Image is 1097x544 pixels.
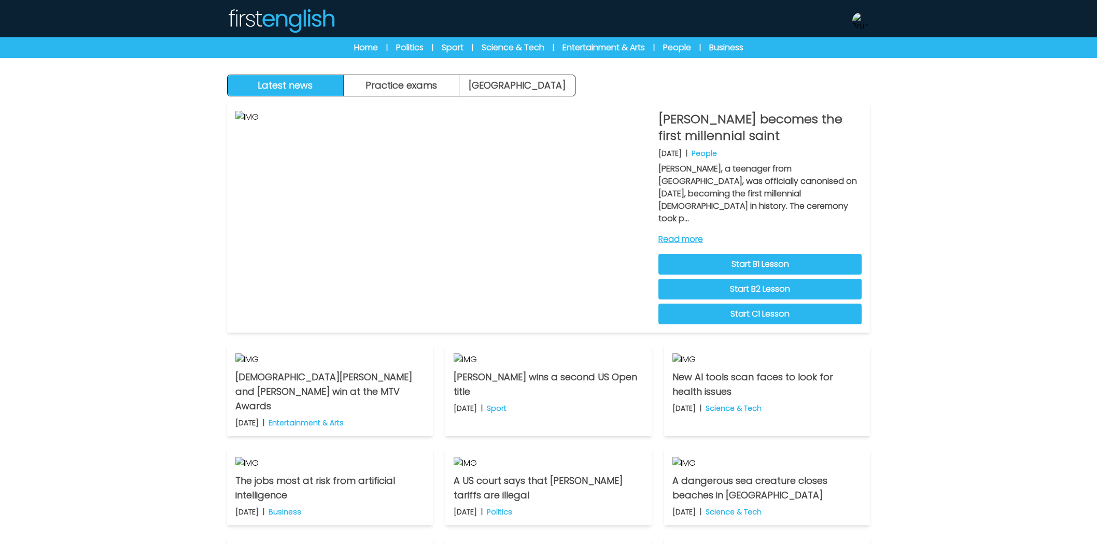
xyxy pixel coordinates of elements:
[672,507,696,517] p: [DATE]
[658,279,862,299] a: Start B2 Lesson
[235,418,259,428] p: [DATE]
[442,41,463,54] a: Sport
[664,345,870,436] a: IMG New AI tools scan faces to look for health issues [DATE] | Science & Tech
[386,42,388,53] span: |
[672,474,862,503] p: A dangerous sea creature closes beaches in [GEOGRAPHIC_DATA]
[396,41,424,54] a: Politics
[454,353,643,366] img: IMG
[672,403,696,413] p: [DATE]
[709,41,743,54] a: Business
[706,403,762,413] p: Science & Tech
[672,370,862,399] p: New AI tools scan faces to look for health issues
[235,111,650,324] img: IMG
[700,403,701,413] b: |
[344,75,460,96] button: Practice exams
[445,449,651,525] a: IMG A US court says that [PERSON_NAME] tariffs are illegal [DATE] | Politics
[686,148,687,159] b: |
[454,457,643,469] img: IMG
[454,474,643,503] p: A US court says that [PERSON_NAME] tariffs are illegal
[472,42,473,53] span: |
[658,304,862,324] a: Start C1 Lesson
[700,507,701,517] b: |
[227,449,433,525] a: IMG The jobs most at risk from artificial intelligence [DATE] | Business
[235,474,425,503] p: The jobs most at risk from artificial intelligence
[481,507,483,517] b: |
[269,418,344,428] p: Entertainment & Arts
[227,8,335,33] img: Logo
[227,345,433,436] a: IMG [DEMOGRAPHIC_DATA][PERSON_NAME] and [PERSON_NAME] win at the MTV Awards [DATE] | Entertainmen...
[454,370,643,399] p: [PERSON_NAME] wins a second US Open title
[692,148,717,159] p: People
[235,457,425,469] img: IMG
[658,254,862,275] a: Start B1 Lesson
[663,41,691,54] a: People
[354,41,378,54] a: Home
[459,75,575,96] a: [GEOGRAPHIC_DATA]
[562,41,645,54] a: Entertainment & Arts
[445,345,651,436] a: IMG [PERSON_NAME] wins a second US Open title [DATE] | Sport
[454,507,477,517] p: [DATE]
[658,163,862,225] p: [PERSON_NAME], a teenager from [GEOGRAPHIC_DATA], was officially canonised on [DATE], becoming th...
[269,507,301,517] p: Business
[228,75,344,96] button: Latest news
[235,370,425,413] p: [DEMOGRAPHIC_DATA][PERSON_NAME] and [PERSON_NAME] win at the MTV Awards
[553,42,554,53] span: |
[235,353,425,366] img: IMG
[852,12,869,29] img: Bruno Silva
[699,42,701,53] span: |
[672,353,862,366] img: IMG
[263,507,264,517] b: |
[664,449,870,525] a: IMG A dangerous sea creature closes beaches in [GEOGRAPHIC_DATA] [DATE] | Science & Tech
[658,148,682,159] p: [DATE]
[481,403,483,413] b: |
[432,42,433,53] span: |
[658,111,862,144] p: [PERSON_NAME] becomes the first millennial saint
[482,41,544,54] a: Science & Tech
[658,233,862,246] a: Read more
[263,418,264,428] b: |
[487,403,507,413] p: Sport
[653,42,655,53] span: |
[454,403,477,413] p: [DATE]
[235,507,259,517] p: [DATE]
[487,507,512,517] p: Politics
[672,457,862,469] img: IMG
[706,507,762,517] p: Science & Tech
